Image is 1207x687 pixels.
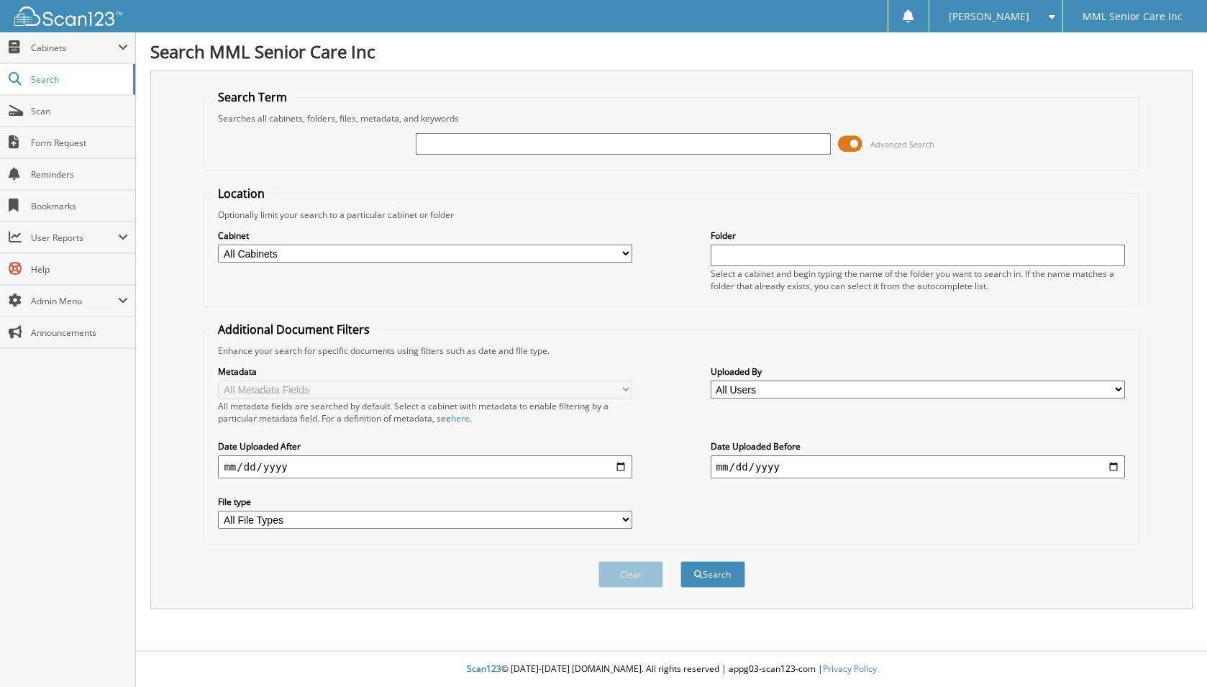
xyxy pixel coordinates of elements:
span: [PERSON_NAME] [949,12,1029,21]
button: Search [680,561,745,588]
div: All metadata fields are searched by default. Select a cabinet with metadata to enable filtering b... [218,400,632,424]
legend: Search Term [211,89,294,105]
span: Scan [31,105,128,117]
label: Metadata [218,365,632,378]
span: Bookmarks [31,200,128,212]
input: start [218,455,632,478]
span: Scan123 [467,663,501,675]
label: Date Uploaded After [218,440,632,452]
span: Search [31,73,126,86]
button: Clear [598,561,663,588]
span: Form Request [31,137,128,149]
div: Searches all cabinets, folders, files, metadata, and keywords [211,112,1131,124]
span: Help [31,263,128,276]
h1: Search MML Senior Care Inc [150,40,1193,63]
label: Date Uploaded Before [711,440,1125,452]
div: © [DATE]-[DATE] [DOMAIN_NAME]. All rights reserved | appg03-scan123-com | [136,652,1207,687]
input: end [711,455,1125,478]
legend: Location [211,186,272,201]
span: Admin Menu [31,295,118,307]
span: Advanced Search [870,139,934,150]
div: Optionally limit your search to a particular cabinet or folder [211,209,1131,221]
span: Cabinets [31,42,118,54]
a: here [451,412,470,424]
div: Select a cabinet and begin typing the name of the folder you want to search in. If the name match... [711,268,1125,292]
label: Folder [711,229,1125,242]
label: Uploaded By [711,365,1125,378]
span: User Reports [31,232,118,244]
span: Announcements [31,327,128,339]
img: scan123-logo-white.svg [14,6,122,26]
label: File type [218,496,632,508]
span: MML Senior Care Inc [1083,12,1183,21]
a: Privacy Policy [823,663,877,675]
div: Enhance your search for specific documents using filters such as date and file type. [211,345,1131,357]
span: Reminders [31,168,128,181]
label: Cabinet [218,229,632,242]
legend: Additional Document Filters [211,322,377,337]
